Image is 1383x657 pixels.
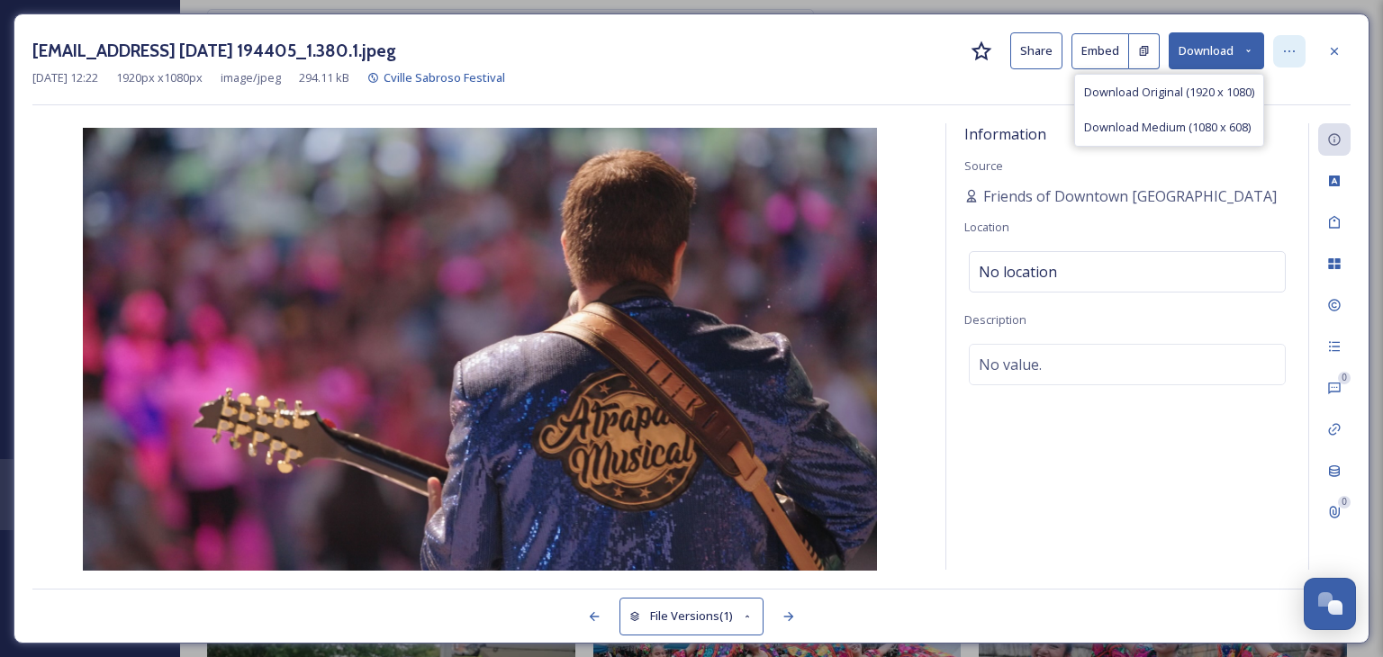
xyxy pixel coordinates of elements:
[1071,33,1129,69] button: Embed
[619,598,764,634] button: File Versions(1)
[221,69,281,86] span: image/jpeg
[32,128,927,574] img: hannah%40friendsofcville.org-Still%202024-09-21%20194405_1.380.1.jpeg
[116,69,203,86] span: 1920 px x 1080 px
[32,38,396,64] h3: [EMAIL_ADDRESS] [DATE] 194405_1.380.1.jpeg
[1010,32,1062,69] button: Share
[964,311,1026,328] span: Description
[32,69,98,86] span: [DATE] 12:22
[1338,496,1351,508] div: 0
[964,157,1003,174] span: Source
[983,185,1277,207] span: Friends of Downtown [GEOGRAPHIC_DATA]
[1169,32,1264,69] button: Download
[1304,578,1356,630] button: Open Chat
[299,69,349,86] span: 294.11 kB
[979,261,1057,283] span: No location
[1338,372,1351,384] div: 0
[1084,119,1251,136] span: Download Medium (1080 x 608)
[384,69,505,85] span: Cville Sabroso Festival
[964,219,1009,235] span: Location
[964,124,1046,144] span: Information
[979,354,1042,375] span: No value.
[1084,84,1254,101] span: Download Original (1920 x 1080)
